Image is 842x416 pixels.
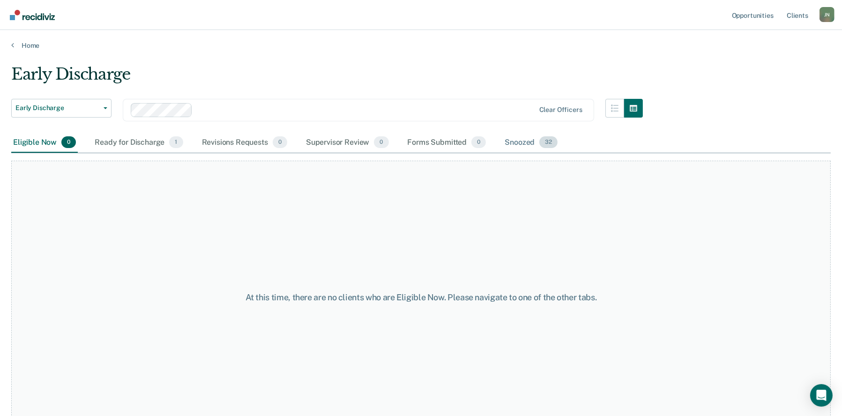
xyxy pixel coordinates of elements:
[273,136,287,149] span: 0
[406,133,488,153] div: Forms Submitted0
[810,384,833,407] div: Open Intercom Messenger
[10,10,55,20] img: Recidiviz
[304,133,391,153] div: Supervisor Review0
[93,133,185,153] div: Ready for Discharge1
[11,41,831,50] a: Home
[539,106,582,114] div: Clear officers
[471,136,486,149] span: 0
[11,133,78,153] div: Eligible Now0
[820,7,835,22] div: J N
[15,104,100,112] span: Early Discharge
[11,65,643,91] div: Early Discharge
[374,136,388,149] span: 0
[200,133,289,153] div: Revisions Requests0
[61,136,76,149] span: 0
[820,7,835,22] button: Profile dropdown button
[503,133,559,153] div: Snoozed32
[216,292,626,303] div: At this time, there are no clients who are Eligible Now. Please navigate to one of the other tabs.
[169,136,183,149] span: 1
[539,136,558,149] span: 32
[11,99,112,118] button: Early Discharge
